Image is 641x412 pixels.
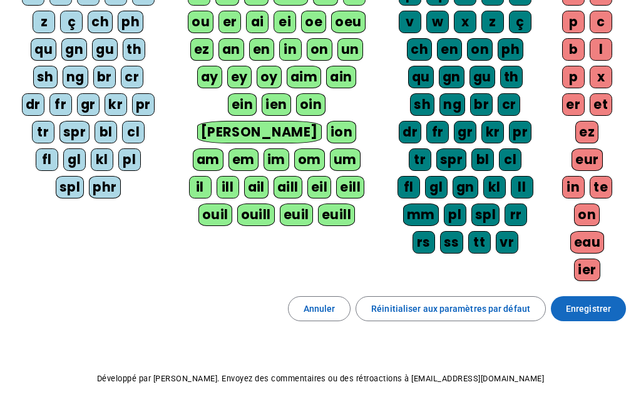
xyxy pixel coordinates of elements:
div: br [470,93,493,116]
div: aim [287,66,322,88]
div: et [590,93,612,116]
div: um [330,148,361,171]
div: th [500,66,523,88]
div: tt [468,231,491,254]
div: ph [498,38,523,61]
div: fr [49,93,72,116]
div: kr [481,121,504,143]
div: pl [118,148,141,171]
div: ss [440,231,463,254]
div: kl [91,148,113,171]
div: ien [262,93,291,116]
div: x [454,11,476,33]
div: bl [471,148,494,171]
div: il [189,176,212,198]
div: eil [307,176,332,198]
div: mm [403,203,439,226]
div: ou [188,11,213,33]
span: Annuler [304,301,336,316]
div: eill [336,176,364,198]
div: gu [469,66,495,88]
div: vr [496,231,518,254]
div: em [228,148,259,171]
div: er [218,11,241,33]
div: on [307,38,332,61]
div: rs [413,231,435,254]
div: pl [444,203,466,226]
div: spr [59,121,90,143]
div: rr [505,203,527,226]
p: Développé par [PERSON_NAME]. Envoyez des commentaires ou des rétroactions à [EMAIL_ADDRESS][DOMAI... [10,371,631,386]
div: ch [88,11,113,33]
div: eur [572,148,603,171]
div: qu [31,38,56,61]
div: er [562,93,585,116]
div: an [218,38,244,61]
div: gr [454,121,476,143]
div: ion [327,121,357,143]
div: spl [56,176,85,198]
button: Annuler [288,296,351,321]
div: l [590,38,612,61]
div: ein [228,93,257,116]
span: Enregistrer [566,301,611,316]
div: gl [63,148,86,171]
div: on [574,203,600,226]
div: spl [471,203,500,226]
div: euil [280,203,313,226]
div: ç [60,11,83,33]
div: om [294,148,325,171]
div: ei [274,11,296,33]
div: gn [453,176,478,198]
div: phr [89,176,121,198]
div: v [399,11,421,33]
div: spr [436,148,467,171]
div: eau [570,231,605,254]
div: w [426,11,449,33]
div: en [249,38,274,61]
span: Réinitialiser aux paramètres par défaut [371,301,530,316]
div: oy [257,66,282,88]
div: ier [574,259,600,281]
div: ouil [198,203,232,226]
div: ez [190,38,213,61]
div: ç [509,11,531,33]
div: c [590,11,612,33]
div: sh [410,93,434,116]
div: qu [408,66,434,88]
div: fl [36,148,58,171]
div: cr [498,93,520,116]
div: ll [511,176,533,198]
div: sh [33,66,58,88]
div: gr [77,93,100,116]
div: [PERSON_NAME] [197,121,322,143]
div: in [279,38,302,61]
div: tr [32,121,54,143]
div: im [264,148,289,171]
div: cl [122,121,145,143]
div: dr [22,93,44,116]
div: b [562,38,585,61]
div: kr [105,93,127,116]
div: gn [61,38,87,61]
div: ng [63,66,88,88]
div: ay [197,66,222,88]
div: fr [426,121,449,143]
div: en [437,38,462,61]
div: on [467,38,493,61]
div: cl [499,148,521,171]
div: pr [509,121,531,143]
div: z [481,11,504,33]
div: ai [246,11,269,33]
div: ez [575,121,598,143]
div: am [193,148,223,171]
div: br [93,66,116,88]
div: gl [425,176,448,198]
div: ouill [237,203,275,226]
div: pr [132,93,155,116]
div: oe [301,11,326,33]
div: gn [439,66,464,88]
div: te [590,176,612,198]
div: dr [399,121,421,143]
div: in [562,176,585,198]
